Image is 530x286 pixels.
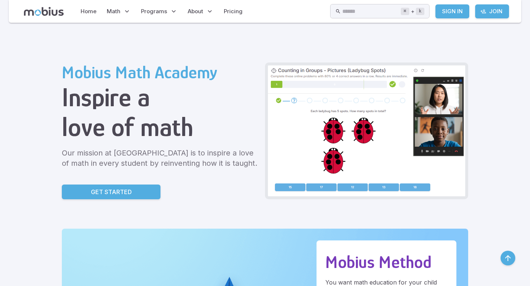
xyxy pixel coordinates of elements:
span: Math [107,7,120,15]
img: Grade 2 Class [268,65,465,196]
a: Get Started [62,185,160,199]
a: Join [475,4,509,18]
p: Get Started [91,187,132,196]
h1: Inspire a [62,82,259,112]
h2: Mobius Math Academy [62,62,259,82]
a: Pricing [222,3,245,20]
span: About [188,7,203,15]
kbd: k [416,8,424,15]
h2: Mobius Method [325,252,448,272]
span: Programs [141,7,167,15]
p: Our mission at [GEOGRAPHIC_DATA] is to inspire a love of math in every student by reinventing how... [62,148,259,168]
a: Sign In [435,4,469,18]
a: Home [78,3,99,20]
kbd: ⌘ [401,8,409,15]
div: + [401,7,424,16]
h1: love of math [62,112,259,142]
